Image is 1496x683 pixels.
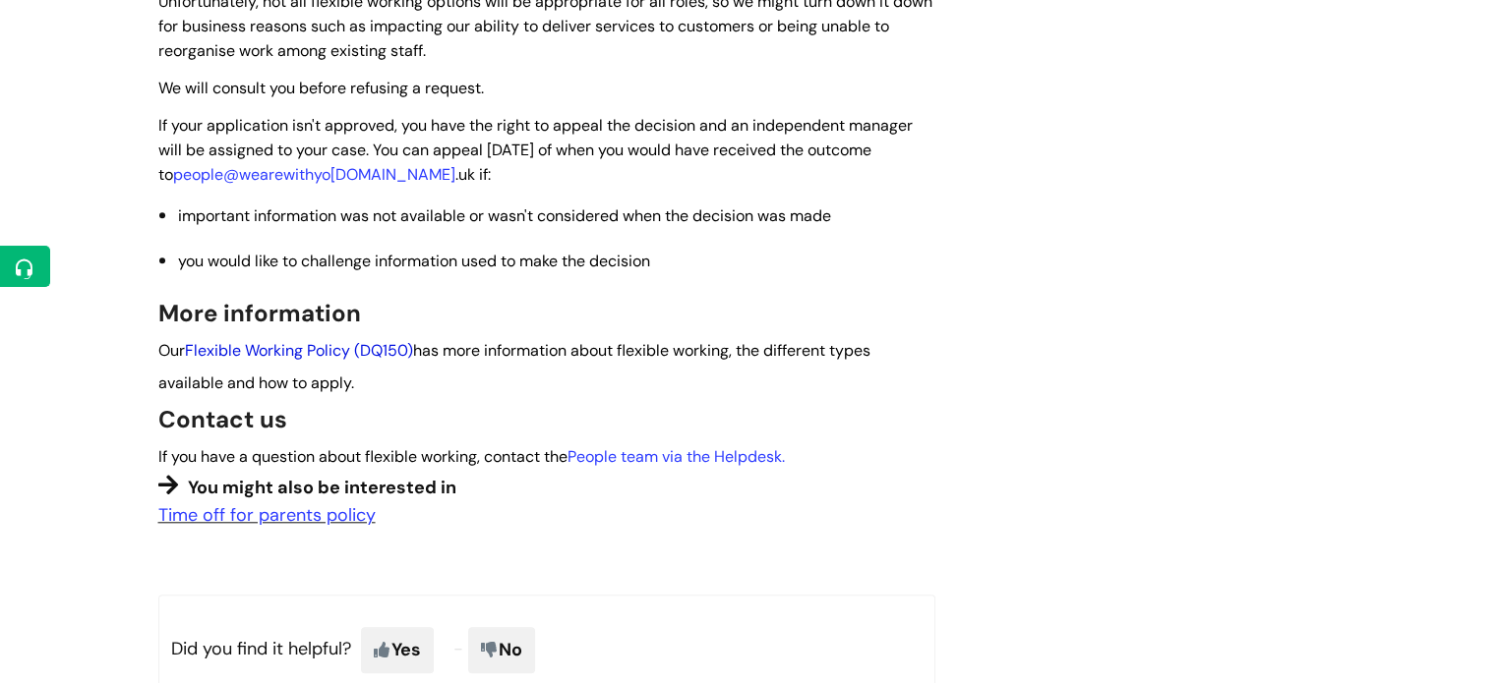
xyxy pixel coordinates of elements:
a: Flexible Working Policy (DQ150) [185,340,413,361]
a: Time off for parents policy [158,503,376,527]
span: If your application isn't approved, you have the right to appeal the decision and an independent ... [158,115,913,185]
span: important information was not available or wasn't considered when the decision was made [178,205,831,226]
span: More information [158,298,361,328]
a: people@wearewithyo [173,164,330,185]
span: Yes [361,627,434,672]
span: No [468,627,535,672]
a: [DOMAIN_NAME] [330,164,455,185]
span: you would like to challenge information used to make the decision [178,251,650,271]
span: Contact us [158,404,287,434]
span: Our has more information about flexible working, the different types available and how to apply. [158,340,870,392]
span: We will consult you before refusing a request. [158,78,484,98]
span: You might also be interested in [188,476,456,499]
a: People team via the Helpdesk. [568,446,785,467]
span: If you have a question about flexible working, contact the [158,446,789,467]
